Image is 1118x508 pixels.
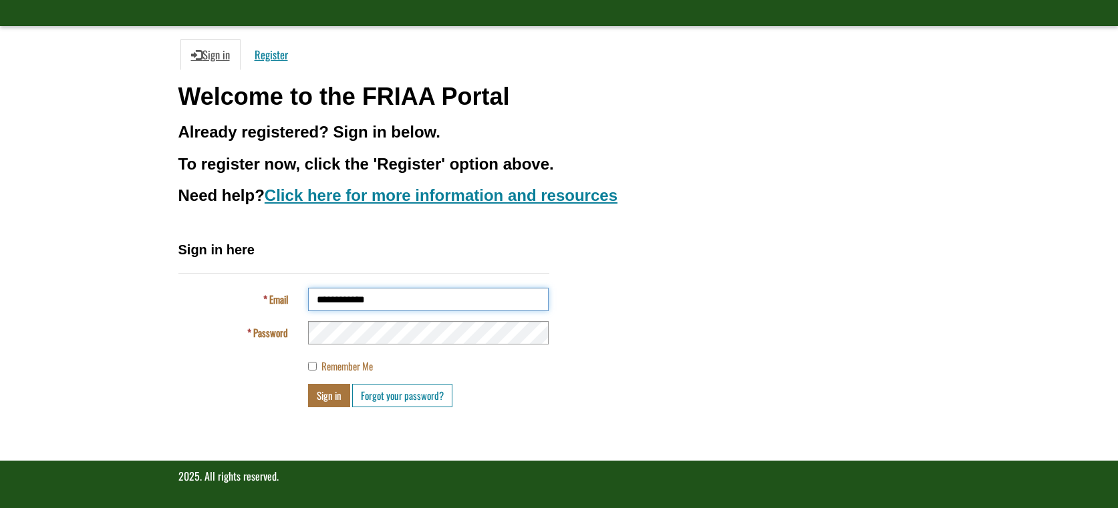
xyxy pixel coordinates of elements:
h1: Welcome to the FRIAA Portal [178,83,940,110]
span: . All rights reserved. [200,468,279,484]
a: Click here for more information and resources [265,186,617,204]
h3: To register now, click the 'Register' option above. [178,156,940,173]
a: Forgot your password? [352,384,452,407]
h3: Already registered? Sign in below. [178,123,940,141]
span: Remember Me [321,358,373,373]
span: Email [269,292,288,306]
a: Sign in [180,39,241,70]
span: Sign in here [178,242,255,257]
input: Remember Me [308,362,317,370]
h3: Need help? [178,187,940,204]
a: Register [244,39,299,70]
span: Password [253,325,288,340]
p: 2025 [178,469,940,484]
button: Sign in [308,384,350,407]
